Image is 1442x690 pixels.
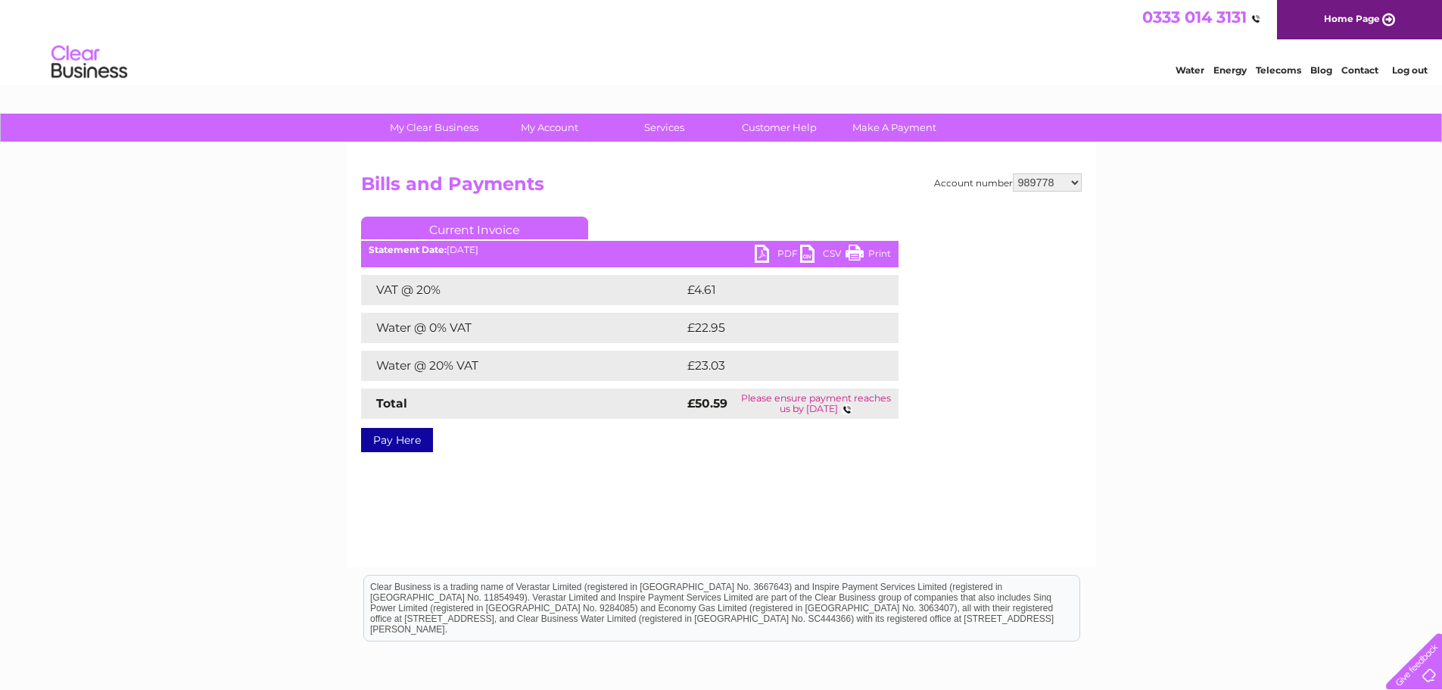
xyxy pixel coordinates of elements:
[361,173,1082,202] h2: Bills and Payments
[1256,64,1301,76] a: Telecoms
[602,114,727,142] a: Services
[1213,64,1247,76] a: Energy
[1142,8,1261,27] a: 0333 014 3131
[846,245,891,267] a: Print
[361,351,684,381] td: Water @ 20% VAT
[1247,14,1261,24] img: QMCYL3Wu56MJwAAAABJRU5ErkJggg==
[361,275,684,305] td: VAT @ 20%
[372,114,497,142] a: My Clear Business
[361,217,588,239] a: Current Invoice
[364,8,1079,73] div: Clear Business is a trading name of Verastar Limited (registered in [GEOGRAPHIC_DATA] No. 3667643...
[1392,64,1428,76] a: Log out
[687,396,727,411] strong: £50.59
[934,173,1082,192] div: Account number
[832,114,957,142] a: Make A Payment
[1310,64,1332,76] a: Blog
[684,275,861,305] td: £4.61
[733,389,899,419] td: Please ensure payment reaches us by [DATE]
[1341,64,1378,76] a: Contact
[361,428,433,452] a: Pay Here
[487,114,612,142] a: My Account
[1176,64,1204,76] a: Water
[800,245,846,267] a: CSV
[361,313,684,343] td: Water @ 0% VAT
[755,245,800,267] a: PDF
[684,313,867,343] td: £22.95
[717,114,842,142] a: Customer Help
[51,39,128,86] img: logo.png
[376,396,407,411] strong: Total
[838,404,852,415] img: QMCYL3Wu56MJwAAAABJRU5ErkJggg==
[684,351,867,381] td: £23.03
[369,244,447,255] b: Statement Date:
[361,245,899,255] div: [DATE]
